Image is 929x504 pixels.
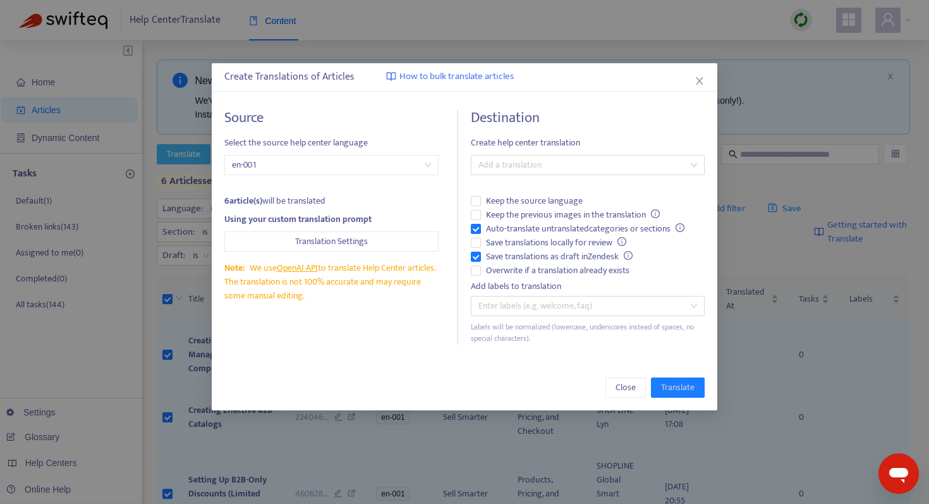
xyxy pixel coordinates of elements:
[295,235,368,249] span: Translation Settings
[399,70,514,84] span: How to bulk translate articles
[471,109,705,126] h4: Destination
[878,453,919,494] iframe: メッセージングウィンドウの起動ボタン、進行中の会話
[481,236,631,250] span: Save translations locally for review
[651,378,705,398] button: Translate
[471,321,705,345] div: Labels will be normalized (lowercase, underscores instead of spaces, no special characters).
[481,222,689,236] span: Auto-translate untranslated categories or sections
[481,194,588,208] span: Keep the source language
[224,194,439,208] div: will be translated
[695,76,705,86] span: close
[224,194,262,208] strong: 6 article(s)
[481,250,638,264] span: Save translations as draft in Zendesk
[277,261,318,275] a: OpenAI API
[386,70,514,84] a: How to bulk translate articles
[224,261,439,303] div: We use to translate Help Center articles. The translation is not 100% accurate and may require so...
[693,74,707,88] button: Close
[676,223,684,232] span: info-circle
[224,212,439,226] div: Using your custom translation prompt
[481,264,635,278] span: Overwrite if a translation already exists
[224,70,705,85] div: Create Translations of Articles
[232,156,431,175] span: en-001
[386,71,396,82] img: image-link
[224,136,439,150] span: Select the source help center language
[617,237,626,246] span: info-circle
[616,381,636,395] span: Close
[471,136,705,150] span: Create help center translation
[471,280,705,293] div: Add labels to translation
[224,109,439,126] h4: Source
[224,261,245,275] span: Note:
[651,209,660,218] span: info-circle
[605,378,646,398] button: Close
[624,251,633,260] span: info-circle
[481,208,665,222] span: Keep the previous images in the translation
[224,231,439,252] button: Translation Settings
